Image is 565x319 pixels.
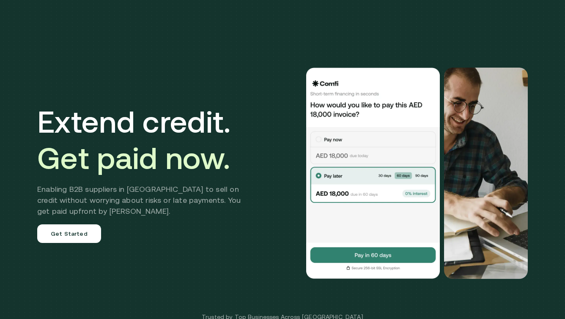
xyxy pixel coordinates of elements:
[444,68,528,279] img: Would you like to pay this AED 18,000.00 invoice?
[37,224,101,243] a: Get Started
[305,68,441,279] img: Would you like to pay this AED 18,000.00 invoice?
[37,184,253,217] h2: Enabling B2B suppliers in [GEOGRAPHIC_DATA] to sell on credit without worrying about risks or lat...
[37,141,230,175] span: Get paid now.
[37,104,253,176] h1: Extend credit.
